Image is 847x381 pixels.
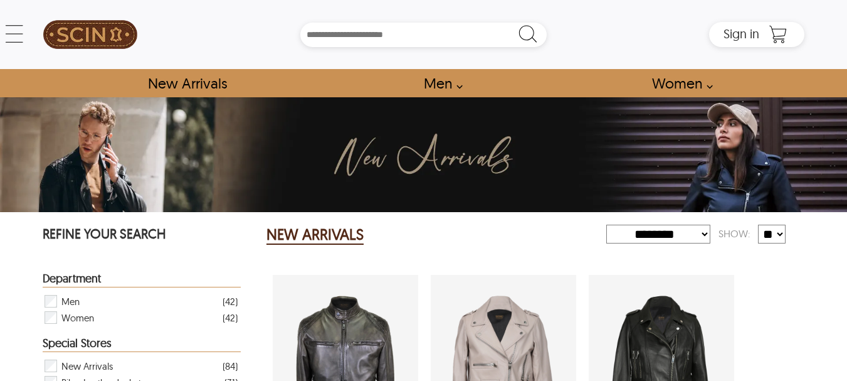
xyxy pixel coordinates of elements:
[134,69,241,97] a: Shop New Arrivals
[409,69,470,97] a: shop men's leather jackets
[710,223,758,245] div: Show:
[43,6,137,63] img: SCIN
[61,309,94,326] span: Women
[723,26,759,41] span: Sign in
[223,310,238,326] div: ( 42 )
[43,337,241,352] div: Heading Filter New Arrivals by Special Stores
[43,309,238,326] div: Filter Women New Arrivals
[223,358,238,374] div: ( 84 )
[43,293,238,309] div: Filter Men New Arrivals
[223,294,238,309] div: ( 42 )
[61,293,80,309] span: Men
[61,358,113,374] span: New Arrivals
[43,225,241,245] p: REFINE YOUR SEARCH
[43,272,241,287] div: Heading Filter New Arrivals by Department
[765,25,791,44] a: Shopping Cart
[638,69,720,97] a: Shop Women Leather Jackets
[266,225,364,245] h2: NEW ARRIVALS
[43,358,238,374] div: Filter New Arrivals New Arrivals
[266,222,592,247] div: New Arrivals 85 Results Found
[43,6,138,63] a: SCIN
[723,30,759,40] a: Sign in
